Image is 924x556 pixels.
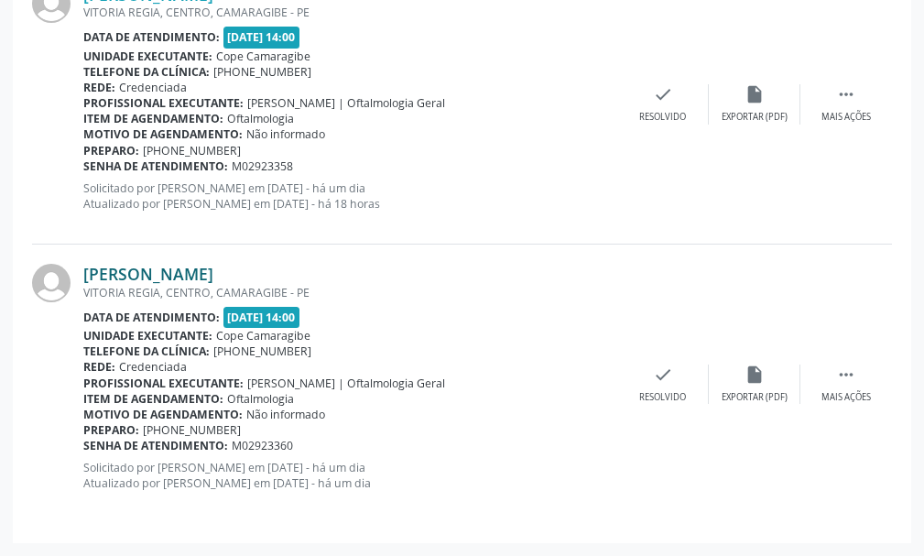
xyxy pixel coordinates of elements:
i:  [836,84,856,104]
b: Rede: [83,359,115,375]
b: Motivo de agendamento: [83,407,243,422]
b: Rede: [83,80,115,95]
span: [PERSON_NAME] | Oftalmologia Geral [247,376,445,391]
span: [PERSON_NAME] | Oftalmologia Geral [247,95,445,111]
b: Unidade executante: [83,49,212,64]
span: Cope Camaragibe [216,49,310,64]
div: VITORIA REGIA, CENTRO, CAMARAGIBE - PE [83,285,617,300]
b: Preparo: [83,143,139,158]
b: Data de atendimento: [83,310,220,325]
b: Item de agendamento: [83,391,223,407]
p: Solicitado por [PERSON_NAME] em [DATE] - há um dia Atualizado por [PERSON_NAME] em [DATE] - há um... [83,460,617,491]
span: M02923360 [232,438,293,453]
b: Telefone da clínica: [83,64,210,80]
b: Motivo de agendamento: [83,126,243,142]
b: Preparo: [83,422,139,438]
b: Senha de atendimento: [83,438,228,453]
img: img [32,264,71,302]
span: Cope Camaragibe [216,328,310,343]
span: Oftalmologia [227,111,294,126]
span: [DATE] 14:00 [223,307,300,328]
i: insert_drive_file [745,84,765,104]
b: Senha de atendimento: [83,158,228,174]
i:  [836,365,856,385]
div: Resolvido [639,391,686,404]
a: [PERSON_NAME] [83,264,213,284]
span: [PHONE_NUMBER] [143,143,241,158]
div: Mais ações [821,111,871,124]
div: Resolvido [639,111,686,124]
div: Exportar (PDF) [722,391,788,404]
span: Não informado [246,407,325,422]
span: Oftalmologia [227,391,294,407]
div: VITORIA REGIA, CENTRO, CAMARAGIBE - PE [83,5,617,20]
b: Profissional executante: [83,95,244,111]
b: Telefone da clínica: [83,343,210,359]
i: check [653,84,673,104]
span: [DATE] 14:00 [223,27,300,48]
b: Unidade executante: [83,328,212,343]
span: [PHONE_NUMBER] [213,343,311,359]
span: [PHONE_NUMBER] [143,422,241,438]
span: M02923358 [232,158,293,174]
div: Exportar (PDF) [722,111,788,124]
i: insert_drive_file [745,365,765,385]
span: Credenciada [119,80,187,95]
span: [PHONE_NUMBER] [213,64,311,80]
span: Não informado [246,126,325,142]
b: Item de agendamento: [83,111,223,126]
div: Mais ações [821,391,871,404]
span: Credenciada [119,359,187,375]
b: Profissional executante: [83,376,244,391]
p: Solicitado por [PERSON_NAME] em [DATE] - há um dia Atualizado por [PERSON_NAME] em [DATE] - há 18... [83,180,617,212]
i: check [653,365,673,385]
b: Data de atendimento: [83,29,220,45]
